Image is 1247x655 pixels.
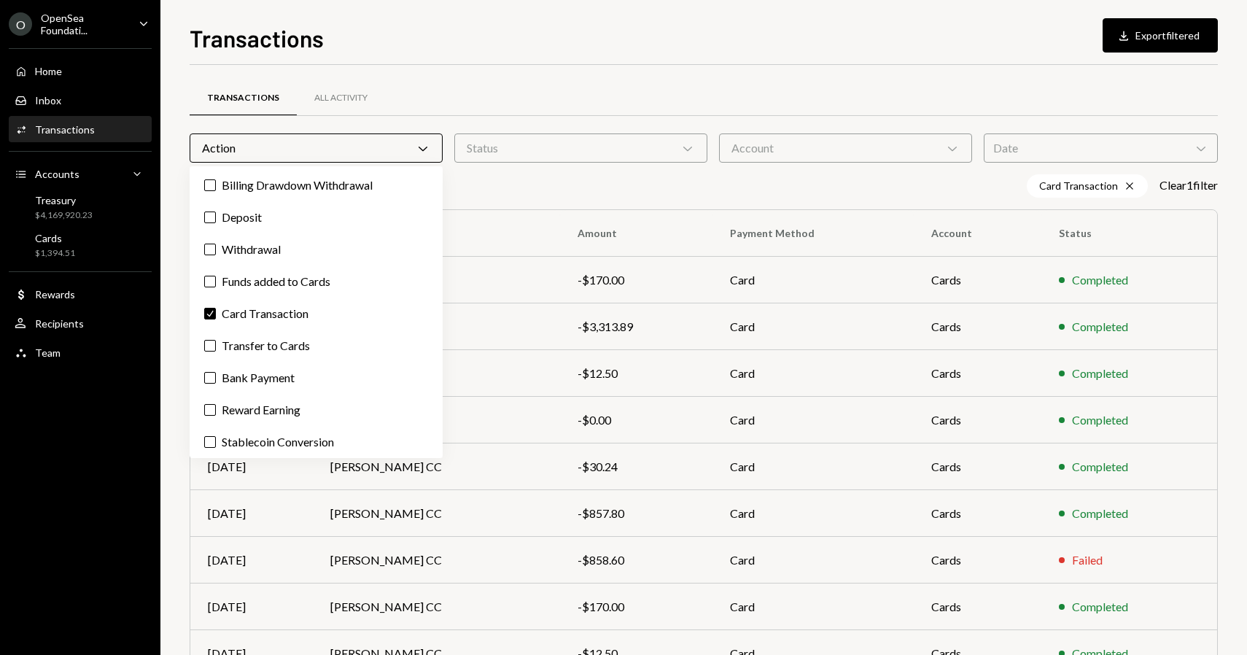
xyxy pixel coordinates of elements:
div: [DATE] [208,505,295,522]
td: Cards [914,490,1041,537]
div: O [9,12,32,36]
div: Completed [1072,411,1128,429]
label: Stablecoin Conversion [195,429,437,455]
button: Exportfiltered [1103,18,1218,53]
div: -$170.00 [578,598,695,616]
label: Withdrawal [195,236,437,263]
div: Completed [1072,458,1128,476]
div: Status [454,133,707,163]
div: -$170.00 [578,271,695,289]
th: Status [1041,210,1217,257]
td: Card [712,350,914,397]
td: Cards [914,537,1041,584]
div: Completed [1072,318,1128,336]
div: OpenSea Foundati... [41,12,127,36]
div: All Activity [314,92,368,104]
button: Withdrawal [204,244,216,255]
td: Card [712,537,914,584]
button: Card Transaction [204,308,216,319]
a: Team [9,339,152,365]
a: All Activity [297,80,385,117]
td: Card [712,303,914,350]
label: Bank Payment [195,365,437,391]
a: Treasury$4,169,920.23 [9,190,152,225]
div: -$857.80 [578,505,695,522]
div: Treasury [35,194,93,206]
div: [DATE] [208,598,295,616]
a: Accounts [9,160,152,187]
th: Amount [560,210,712,257]
div: -$0.00 [578,411,695,429]
a: Rewards [9,281,152,307]
th: Payment Method [712,210,914,257]
div: Account [719,133,972,163]
button: Billing Drawdown Withdrawal [204,179,216,191]
td: Cards [914,397,1041,443]
div: Failed [1072,551,1103,569]
td: Card [712,490,914,537]
label: Funds added to Cards [195,268,437,295]
th: Account [914,210,1041,257]
td: Cards [914,303,1041,350]
div: Rewards [35,288,75,301]
td: Card [712,443,914,490]
div: Transactions [207,92,279,104]
div: -$858.60 [578,551,695,569]
div: -$3,313.89 [578,318,695,336]
button: Reward Earning [204,404,216,416]
div: Date [984,133,1218,163]
div: [DATE] [208,551,295,569]
div: Transactions [35,123,95,136]
a: Cards$1,394.51 [9,228,152,263]
label: Deposit [195,204,437,230]
td: [PERSON_NAME] CC [313,490,560,537]
a: Inbox [9,87,152,113]
div: Completed [1072,271,1128,289]
td: Card [712,397,914,443]
td: Cards [914,350,1041,397]
button: Deposit [204,212,216,223]
div: Inbox [35,94,61,106]
div: Cards [35,232,75,244]
td: [PERSON_NAME] CC [313,443,560,490]
div: Team [35,346,61,359]
div: Completed [1072,365,1128,382]
div: $1,394.51 [35,247,75,260]
button: Bank Payment [204,372,216,384]
div: Action [190,133,443,163]
td: Card [712,257,914,303]
div: -$12.50 [578,365,695,382]
button: Clear1filter [1159,178,1218,193]
div: [DATE] [208,458,295,476]
td: Cards [914,584,1041,630]
div: Card Transaction [1027,174,1148,198]
label: Transfer to Cards [195,333,437,359]
div: Completed [1072,598,1128,616]
label: Card Transaction [195,301,437,327]
div: -$30.24 [578,458,695,476]
h1: Transactions [190,23,324,53]
td: Cards [914,257,1041,303]
button: Transfer to Cards [204,340,216,352]
td: Cards [914,443,1041,490]
a: Transactions [190,80,297,117]
a: Transactions [9,116,152,142]
label: Reward Earning [195,397,437,423]
button: Stablecoin Conversion [204,436,216,448]
a: Home [9,58,152,84]
label: Billing Drawdown Withdrawal [195,172,437,198]
div: $4,169,920.23 [35,209,93,222]
td: Card [712,584,914,630]
td: [PERSON_NAME] CC [313,537,560,584]
div: Accounts [35,168,79,180]
div: Home [35,65,62,77]
div: Completed [1072,505,1128,522]
td: [PERSON_NAME] CC [313,584,560,630]
div: Recipients [35,317,84,330]
a: Recipients [9,310,152,336]
button: Funds added to Cards [204,276,216,287]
